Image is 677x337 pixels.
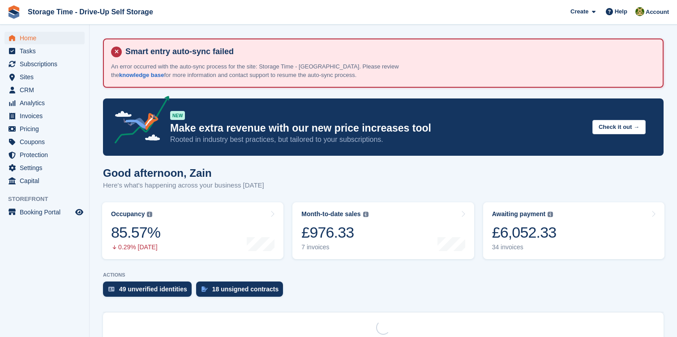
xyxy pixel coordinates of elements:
div: 18 unsigned contracts [212,286,279,293]
div: 34 invoices [492,243,557,251]
a: Awaiting payment £6,052.33 34 invoices [483,202,664,259]
span: Account [646,8,669,17]
img: Zain Sarwar [635,7,644,16]
p: Here's what's happening across your business [DATE] [103,180,264,191]
div: 0.29% [DATE] [111,243,160,251]
div: Occupancy [111,210,145,218]
p: Make extra revenue with our new price increases tool [170,122,585,135]
img: verify_identity-adf6edd0f0f0b5bbfe63781bf79b02c33cf7c696d77639b501bdc392416b5a36.svg [108,286,115,292]
img: price-adjustments-announcement-icon-8257ccfd72463d97f412b2fc003d46551f7dbcb40ab6d574587a9cd5c0d94... [107,96,170,147]
a: menu [4,175,85,187]
a: menu [4,71,85,83]
a: knowledge base [119,72,164,78]
a: menu [4,32,85,44]
span: Pricing [20,123,73,135]
img: icon-info-grey-7440780725fd019a000dd9b08b2336e03edf1995a4989e88bcd33f0948082b44.svg [147,212,152,217]
p: Rooted in industry best practices, but tailored to your subscriptions. [170,135,585,145]
span: Booking Portal [20,206,73,218]
a: Month-to-date sales £976.33 7 invoices [292,202,474,259]
span: Create [570,7,588,16]
a: menu [4,84,85,96]
img: stora-icon-8386f47178a22dfd0bd8f6a31ec36ba5ce8667c1dd55bd0f319d3a0aa187defe.svg [7,5,21,19]
a: menu [4,110,85,122]
h1: Good afternoon, Zain [103,167,264,179]
div: NEW [170,111,185,120]
span: Storefront [8,195,89,204]
img: contract_signature_icon-13c848040528278c33f63329250d36e43548de30e8caae1d1a13099fd9432cc5.svg [201,286,208,292]
span: Capital [20,175,73,187]
a: menu [4,97,85,109]
div: 85.57% [111,223,160,242]
span: Protection [20,149,73,161]
a: Preview store [74,207,85,218]
span: Coupons [20,136,73,148]
div: £6,052.33 [492,223,557,242]
div: Month-to-date sales [301,210,360,218]
span: Tasks [20,45,73,57]
a: menu [4,58,85,70]
span: CRM [20,84,73,96]
button: Check it out → [592,120,646,135]
img: icon-info-grey-7440780725fd019a000dd9b08b2336e03edf1995a4989e88bcd33f0948082b44.svg [548,212,553,217]
span: Help [615,7,627,16]
p: ACTIONS [103,272,664,278]
span: Home [20,32,73,44]
div: 7 invoices [301,243,368,251]
a: menu [4,136,85,148]
span: Invoices [20,110,73,122]
a: menu [4,123,85,135]
p: An error occurred with the auto-sync process for the site: Storage Time - [GEOGRAPHIC_DATA]. Plea... [111,62,424,80]
a: menu [4,162,85,174]
div: 49 unverified identities [119,286,187,293]
span: Analytics [20,97,73,109]
a: menu [4,206,85,218]
div: £976.33 [301,223,368,242]
a: 49 unverified identities [103,282,196,301]
img: icon-info-grey-7440780725fd019a000dd9b08b2336e03edf1995a4989e88bcd33f0948082b44.svg [363,212,368,217]
a: 18 unsigned contracts [196,282,288,301]
a: Storage Time - Drive-Up Self Storage [24,4,157,19]
span: Settings [20,162,73,174]
a: menu [4,45,85,57]
h4: Smart entry auto-sync failed [122,47,656,57]
span: Sites [20,71,73,83]
a: menu [4,149,85,161]
span: Subscriptions [20,58,73,70]
div: Awaiting payment [492,210,546,218]
a: Occupancy 85.57% 0.29% [DATE] [102,202,283,259]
